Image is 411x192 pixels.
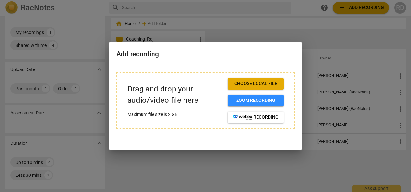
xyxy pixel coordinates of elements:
[116,50,295,58] h2: Add recording
[127,83,223,106] p: Drag and drop your audio/video file here
[127,111,223,118] p: Maximum file size is 2 GB
[233,114,279,121] span: recording
[233,80,279,87] span: Choose local file
[228,78,284,90] button: Choose local file
[228,112,284,123] button: recording
[233,97,279,104] span: Zoom recording
[228,95,284,106] button: Zoom recording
